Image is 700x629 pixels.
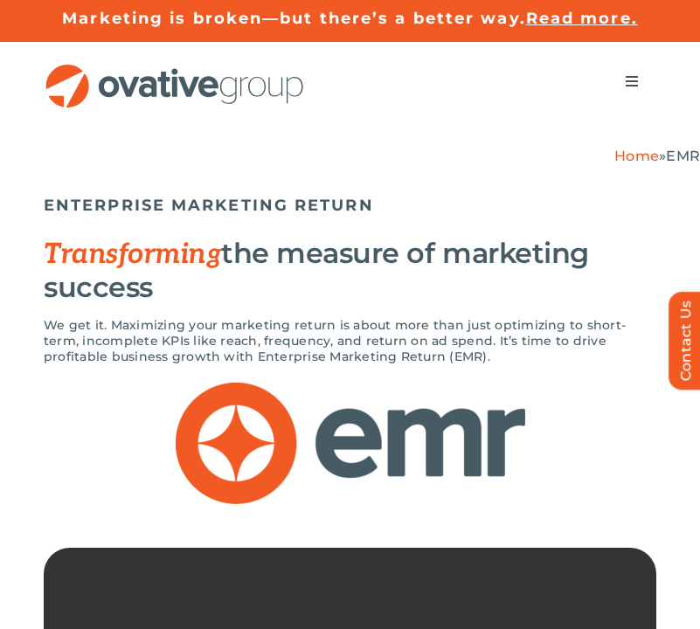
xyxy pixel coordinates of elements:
[44,196,656,215] h5: ENTERPRISE MARKETING RETURN
[526,9,638,28] a: Read more.
[607,64,656,99] nav: Menu
[666,148,700,164] span: EMR
[176,383,525,504] img: EMR – Logo
[614,148,700,164] span: »
[44,317,656,364] p: We get it. Maximizing your marketing return is about more than just optimizing to short-term, inc...
[44,237,656,304] h2: the measure of marketing success
[44,238,221,271] span: Transforming
[62,9,526,28] a: Marketing is broken—but there’s a better way.
[44,62,306,79] a: OG_Full_horizontal_RGB
[614,148,659,164] a: Home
